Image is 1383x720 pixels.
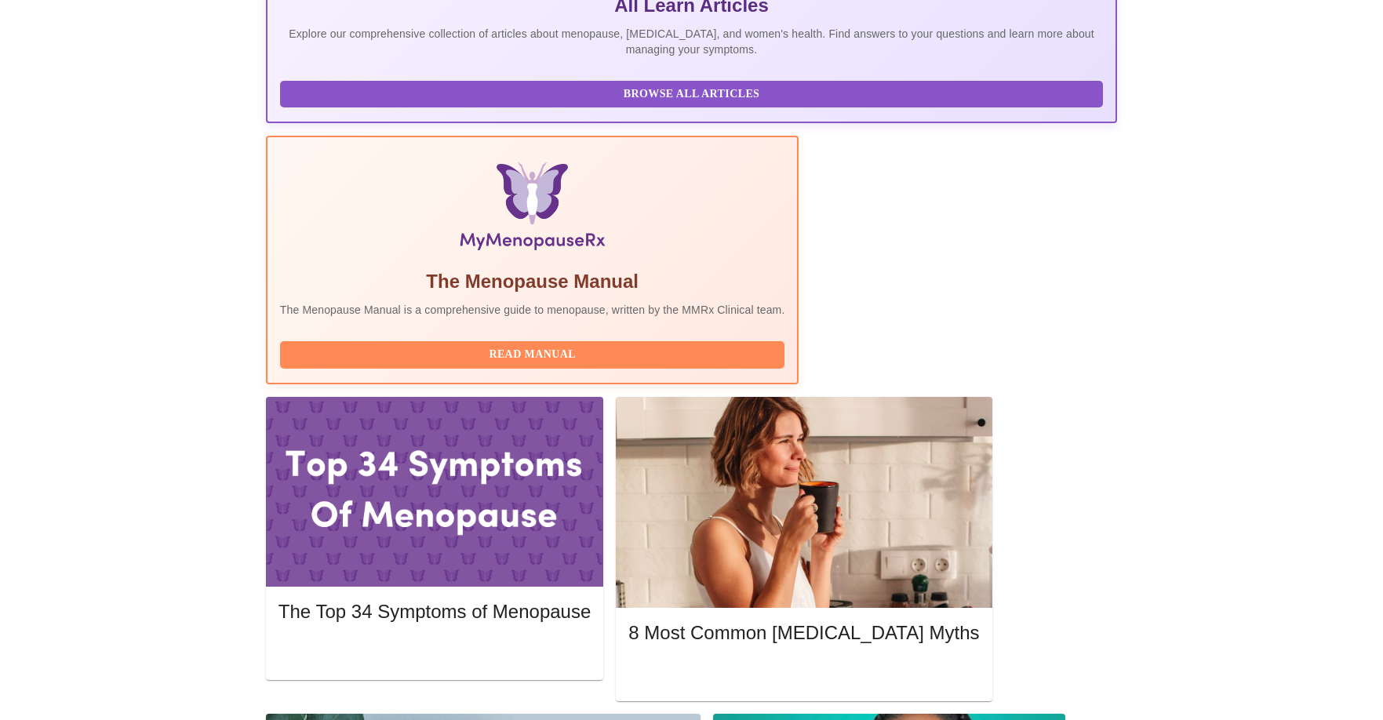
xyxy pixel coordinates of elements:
span: Browse All Articles [296,85,1087,104]
h5: The Menopause Manual [280,269,785,294]
span: Read More [294,642,575,662]
h5: The Top 34 Symptoms of Menopause [278,599,591,624]
a: Read More [278,644,595,657]
button: Read More [628,660,979,688]
button: Browse All Articles [280,81,1103,108]
p: Explore our comprehensive collection of articles about menopause, [MEDICAL_DATA], and women's hea... [280,26,1103,57]
img: Menopause Manual [360,162,704,256]
h5: 8 Most Common [MEDICAL_DATA] Myths [628,620,979,645]
p: The Menopause Manual is a comprehensive guide to menopause, written by the MMRx Clinical team. [280,302,785,318]
span: Read Manual [296,345,770,365]
a: Browse All Articles [280,86,1107,100]
span: Read More [644,664,963,684]
button: Read Manual [280,341,785,369]
a: Read More [628,666,983,679]
button: Read More [278,638,591,666]
a: Read Manual [280,347,789,360]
